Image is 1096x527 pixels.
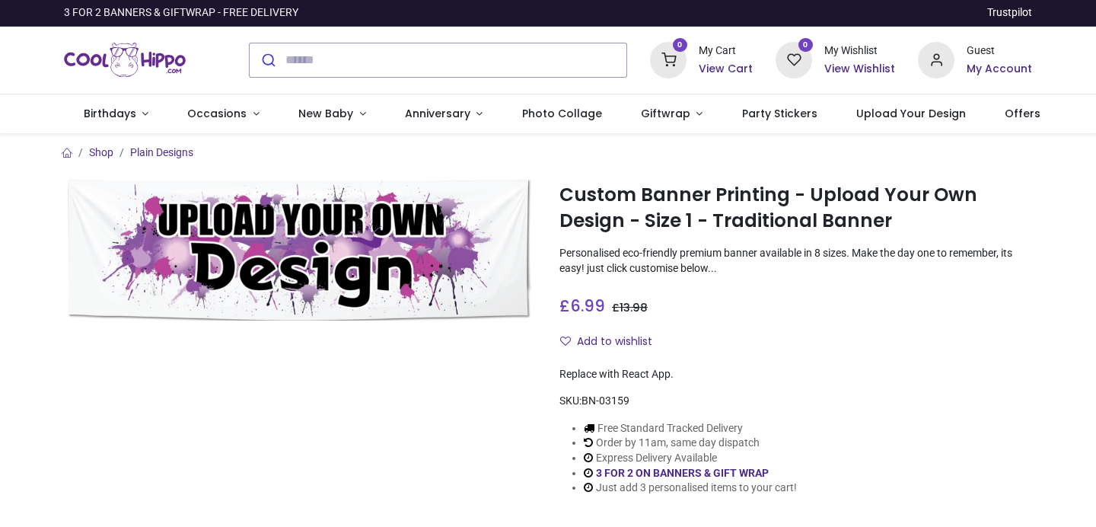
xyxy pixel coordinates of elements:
[673,38,687,53] sup: 0
[584,436,797,451] li: Order by 11am, same day dispatch
[64,39,186,81] a: Logo of Cool Hippo
[559,329,665,355] button: Add to wishlistAdd to wishlist
[64,179,537,321] img: Custom Banner Printing - Upload Your Own Design - Size 1 - Traditional Banner
[987,5,1032,21] a: Trustpilot
[641,106,690,121] span: Giftwrap
[385,94,502,134] a: Anniversary
[776,53,812,65] a: 0
[84,106,136,121] span: Birthdays
[650,53,687,65] a: 0
[570,295,605,317] span: 6.99
[250,43,285,77] button: Submit
[64,94,168,134] a: Birthdays
[798,38,813,53] sup: 0
[621,94,722,134] a: Giftwrap
[168,94,279,134] a: Occasions
[559,295,605,317] span: £
[824,43,895,59] div: My Wishlist
[620,300,648,315] span: 13.98
[559,246,1032,276] p: Personalised eco-friendly premium banner available in 8 sizes. Make the day one to remember, its ...
[967,43,1032,59] div: Guest
[596,467,769,479] a: 3 FOR 2 ON BANNERS & GIFT WRAP
[581,394,629,407] span: BN-03159
[699,62,753,77] a: View Cart
[699,43,753,59] div: My Cart
[130,146,193,158] a: Plain Designs
[522,106,602,121] span: Photo Collage
[612,300,648,315] span: £
[967,62,1032,77] a: My Account
[824,62,895,77] a: View Wishlist
[856,106,966,121] span: Upload Your Design
[64,5,298,21] div: 3 FOR 2 BANNERS & GIFTWRAP - FREE DELIVERY
[1005,106,1040,121] span: Offers
[584,421,797,436] li: Free Standard Tracked Delivery
[298,106,353,121] span: New Baby
[560,336,571,347] i: Add to wishlist
[187,106,247,121] span: Occasions
[559,394,1032,409] div: SKU:
[559,182,1032,235] h1: Custom Banner Printing - Upload Your Own Design - Size 1 - Traditional Banner
[742,106,817,121] span: Party Stickers
[405,106,470,121] span: Anniversary
[584,481,797,496] li: Just add 3 personalised items to your cart!
[89,146,113,158] a: Shop
[584,451,797,466] li: Express Delivery Available
[64,39,186,81] img: Cool Hippo
[559,367,1032,382] div: Replace with React App.
[279,94,386,134] a: New Baby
